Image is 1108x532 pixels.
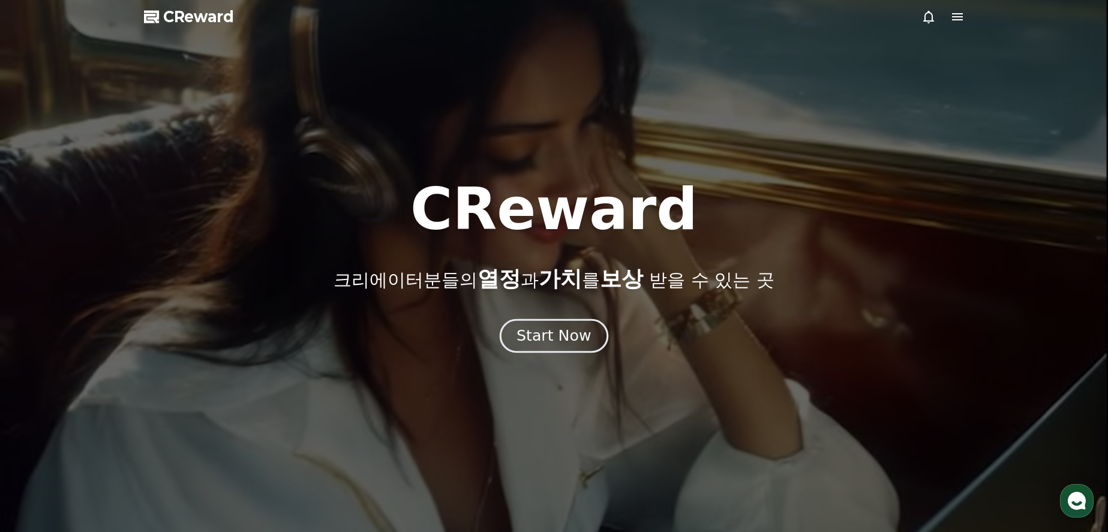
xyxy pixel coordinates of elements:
[500,318,608,353] button: Start Now
[410,181,698,238] h1: CReward
[478,266,521,291] span: 열정
[517,326,591,346] div: Start Now
[502,332,606,343] a: Start Now
[163,7,234,26] span: CReward
[600,266,643,291] span: 보상
[4,380,79,410] a: 홈
[79,380,155,410] a: 대화
[38,398,45,408] span: 홈
[110,399,124,408] span: 대화
[185,398,200,408] span: 설정
[155,380,230,410] a: 설정
[334,267,774,291] p: 크리에이터분들의 과 를 받을 수 있는 곳
[539,266,582,291] span: 가치
[144,7,234,26] a: CReward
